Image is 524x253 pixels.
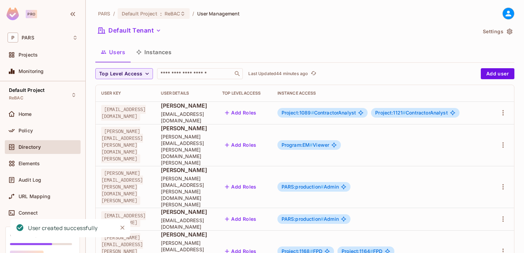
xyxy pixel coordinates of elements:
[161,231,212,238] span: [PERSON_NAME]
[282,142,330,148] span: Viewer
[222,181,259,192] button: Add Roles
[222,214,259,225] button: Add Roles
[131,44,177,61] button: Instances
[480,26,514,37] button: Settings
[311,110,314,116] span: #
[26,10,37,18] div: Pro
[9,95,23,101] span: ReBAC
[282,216,324,222] span: PARS:production
[19,69,44,74] span: Monitoring
[282,110,314,116] span: Project:1089
[403,110,406,116] span: #
[161,217,212,230] span: [EMAIL_ADDRESS][DOMAIN_NAME]
[95,25,164,36] button: Default Tenant
[161,111,212,124] span: [EMAIL_ADDRESS][DOMAIN_NAME]
[375,110,406,116] span: Project:1121
[101,105,146,121] span: [EMAIL_ADDRESS][DOMAIN_NAME]
[19,128,33,133] span: Policy
[122,10,157,17] span: Default Project
[277,91,485,96] div: Instance Access
[309,70,318,78] button: refresh
[222,107,259,118] button: Add Roles
[308,70,318,78] span: Click to refresh data
[161,133,212,166] span: [PERSON_NAME][EMAIL_ADDRESS][PERSON_NAME][DOMAIN_NAME][PERSON_NAME]
[95,44,131,61] button: Users
[282,110,356,116] span: ContractorAnalyst
[19,194,50,199] span: URL Mapping
[161,208,212,216] span: [PERSON_NAME]
[113,10,115,17] li: /
[481,68,514,79] button: Add user
[321,216,324,222] span: #
[19,161,40,166] span: Elements
[197,10,240,17] span: User Management
[192,10,194,17] li: /
[99,70,142,78] span: Top Level Access
[222,91,266,96] div: Top Level Access
[282,142,313,148] span: Program:EM
[101,91,150,96] div: User Key
[28,224,98,232] div: User created successfully
[248,71,308,76] p: Last Updated 44 minutes ago
[19,177,41,183] span: Audit Log
[310,142,313,148] span: #
[9,87,45,93] span: Default Project
[222,140,259,150] button: Add Roles
[160,11,162,16] span: :
[375,110,448,116] span: ContractorAnalyst
[98,10,110,17] span: the active workspace
[311,70,317,77] span: refresh
[282,184,324,190] span: PARS:production
[282,184,339,190] span: Admin
[101,169,143,205] span: [PERSON_NAME][EMAIL_ADDRESS][PERSON_NAME][DOMAIN_NAME][PERSON_NAME]
[19,52,38,58] span: Projects
[321,184,324,190] span: #
[161,102,212,109] span: [PERSON_NAME]
[165,10,180,17] span: ReBAC
[101,211,146,227] span: [EMAIL_ADDRESS][DOMAIN_NAME]
[8,33,18,43] span: P
[22,35,34,40] span: Workspace: PARS
[161,175,212,208] span: [PERSON_NAME][EMAIL_ADDRESS][PERSON_NAME][DOMAIN_NAME][PERSON_NAME]
[282,216,339,222] span: Admin
[7,8,19,20] img: SReyMgAAAABJRU5ErkJggg==
[19,111,32,117] span: Home
[101,127,143,163] span: [PERSON_NAME][EMAIL_ADDRESS][PERSON_NAME][DOMAIN_NAME][PERSON_NAME]
[19,210,38,216] span: Connect
[19,144,41,150] span: Directory
[95,68,153,79] button: Top Level Access
[117,222,128,233] button: Close
[161,91,212,96] div: User Details
[161,166,212,174] span: [PERSON_NAME]
[161,124,212,132] span: [PERSON_NAME]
